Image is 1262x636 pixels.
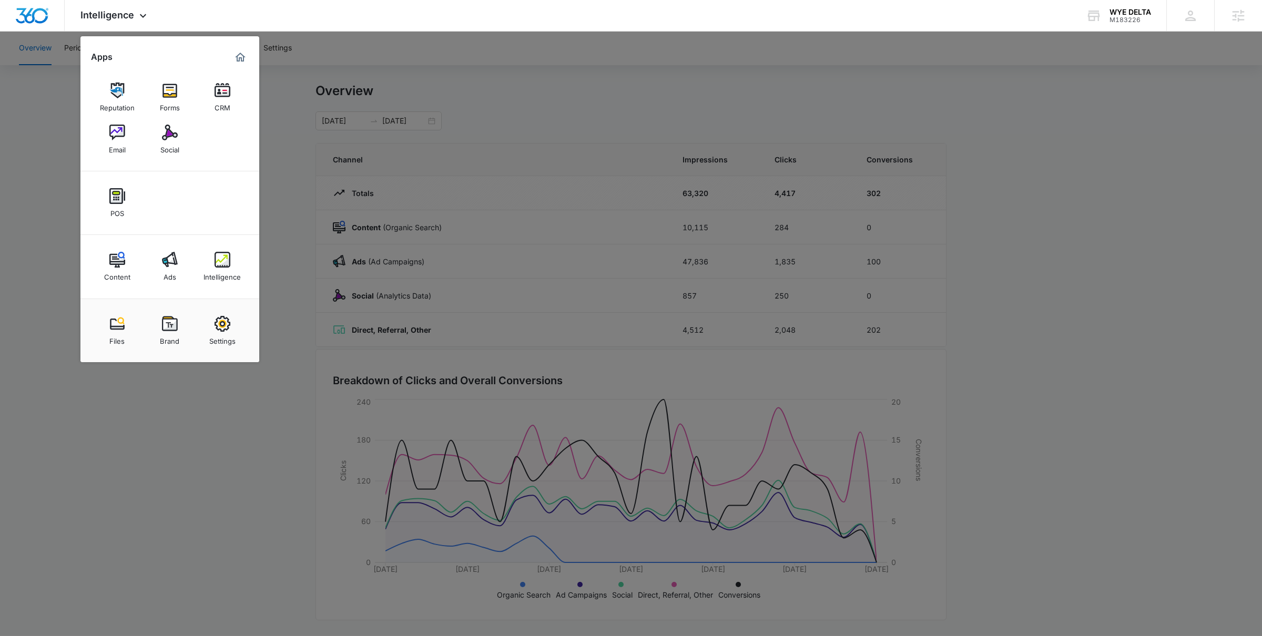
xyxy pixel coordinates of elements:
div: Files [109,332,125,345]
a: Reputation [97,77,137,117]
a: Ads [150,247,190,286]
div: CRM [215,98,230,112]
a: Content [97,247,137,286]
a: POS [97,183,137,223]
div: account id [1110,16,1151,24]
div: POS [110,204,124,218]
a: Settings [202,311,242,351]
h2: Apps [91,52,113,62]
div: account name [1110,8,1151,16]
a: Intelligence [202,247,242,286]
a: Social [150,119,190,159]
span: Intelligence [80,9,134,20]
div: Brand [160,332,179,345]
div: Content [104,268,130,281]
div: Settings [209,332,236,345]
a: CRM [202,77,242,117]
div: Social [160,140,179,154]
a: Email [97,119,137,159]
div: Ads [164,268,176,281]
div: Reputation [100,98,135,112]
a: Files [97,311,137,351]
div: Forms [160,98,180,112]
a: Forms [150,77,190,117]
a: Brand [150,311,190,351]
div: Email [109,140,126,154]
div: Intelligence [203,268,241,281]
a: Marketing 360® Dashboard [232,49,249,66]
